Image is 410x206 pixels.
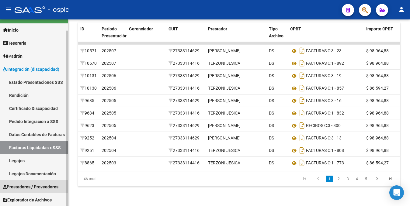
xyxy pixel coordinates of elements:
div: 10131 [80,72,97,79]
div: [PERSON_NAME] [208,97,241,104]
div: 1 - 773 [290,158,361,168]
span: Período Presentación [102,26,127,38]
div: 3 - 19 [290,71,361,81]
datatable-header-cell: CUIT [166,22,206,49]
div: 27333114629 [169,122,203,129]
span: DS [269,61,274,66]
datatable-header-cell: Importe CPBT [364,22,400,49]
div: 9684 [80,110,97,117]
mat-icon: menu [5,6,12,13]
div: 27333114629 [169,72,203,79]
datatable-header-cell: ID [78,22,99,49]
div: [PERSON_NAME] [208,135,241,142]
i: Descargar documento [298,158,306,168]
span: FACTURAS C: [306,161,331,166]
span: $ 98.964,88 [366,98,389,103]
mat-icon: person [398,6,405,13]
div: 9252 [80,135,97,142]
div: 27333114416 [169,85,203,92]
a: 5 [362,176,370,182]
div: TERZONI JESICA [208,160,240,167]
div: 27333114629 [169,97,203,104]
span: - ospic [48,3,69,16]
span: Importe CPBT [366,26,393,31]
span: FACTURAS C: [306,61,331,66]
span: Prestadores / Proveedores [3,184,58,190]
span: RECIBOS C: [306,123,328,128]
i: Descargar documento [298,121,306,130]
i: Descargar documento [298,146,306,155]
a: go to last page [385,176,396,182]
span: 202504 [102,148,116,153]
li: page 5 [361,174,370,184]
span: FACTURAS C: [306,136,331,141]
span: Tipo Archivo [269,26,283,38]
i: Descargar documento [298,133,306,143]
span: $ 98.964,88 [366,73,389,78]
div: 9623 [80,122,97,129]
span: 202504 [102,136,116,140]
div: [PERSON_NAME] [208,47,241,54]
datatable-header-cell: CPBT [288,22,364,49]
div: 27333114629 [169,47,203,54]
span: Inicio [3,27,19,33]
div: 9251 [80,147,97,154]
span: FACTURAS C: [306,74,331,78]
div: 9685 [80,97,97,104]
div: 1 - 808 [290,146,361,155]
span: DS [269,111,274,115]
div: 46 total [78,171,141,187]
div: 10570 [80,60,97,67]
div: 1 - 892 [290,58,361,68]
span: $ 98.964,88 [366,148,389,153]
a: 4 [353,176,360,182]
i: Descargar documento [298,58,306,68]
i: Descargar documento [298,96,306,105]
span: $ 98.964,88 [366,48,389,53]
div: [PERSON_NAME] [208,72,241,79]
a: 2 [335,176,342,182]
span: 202506 [102,86,116,91]
span: $ 98.964,88 [366,111,389,115]
li: page 4 [352,174,361,184]
a: go to previous page [312,176,324,182]
a: go to first page [299,176,311,182]
a: go to next page [371,176,383,182]
div: Open Intercom Messenger [389,185,404,200]
span: 202505 [102,98,116,103]
i: Descargar documento [298,83,306,93]
div: 1 - 857 [290,83,361,93]
span: 202505 [102,111,116,115]
span: DS [269,86,274,91]
span: FACTURAS C: [306,111,331,116]
div: 8865 [80,160,97,167]
div: 27333114416 [169,160,203,167]
div: 1 - 832 [290,108,361,118]
span: $ 98.964,88 [366,61,389,66]
span: $ 98.964,88 [366,136,389,140]
div: 3 - 13 [290,133,361,143]
i: Descargar documento [298,108,306,118]
span: 202507 [102,48,116,53]
div: 27333114416 [169,110,203,117]
span: ID [80,26,84,31]
span: DS [269,98,274,103]
li: page 2 [334,174,343,184]
div: 27333114416 [169,60,203,67]
a: 3 [344,176,351,182]
div: 27333114416 [169,147,203,154]
span: DS [269,160,274,165]
span: Tesorería [3,40,26,46]
div: TERZONI JESICA [208,60,240,67]
span: FACTURAS C: [306,148,331,153]
span: $ 86.594,27 [366,160,389,165]
span: $ 86.594,27 [366,86,389,91]
span: 202503 [102,160,116,165]
span: 202505 [102,123,116,128]
span: DS [269,136,274,140]
span: FACTURAS C: [306,49,331,53]
span: CPBT [290,26,301,31]
span: Explorador de Archivos [3,197,52,203]
span: 202506 [102,73,116,78]
div: 10130 [80,85,97,92]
